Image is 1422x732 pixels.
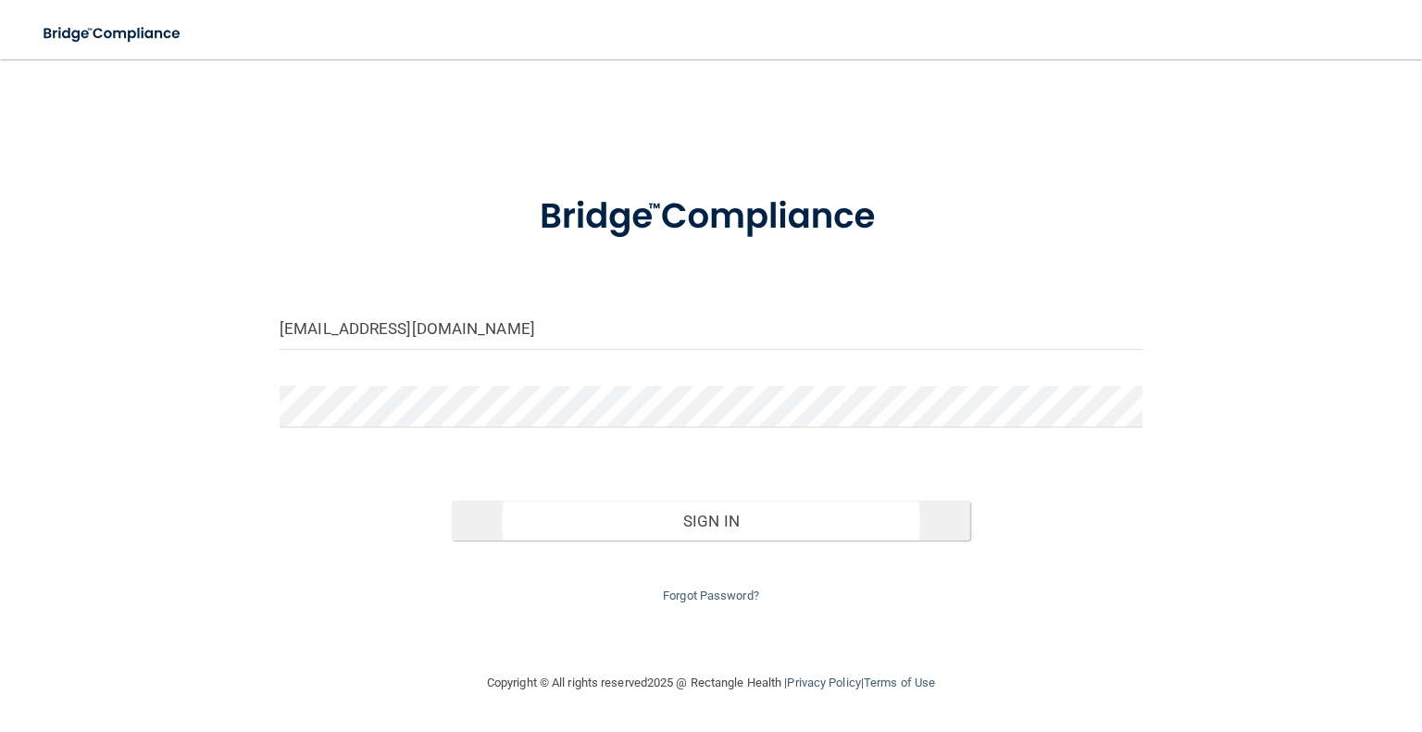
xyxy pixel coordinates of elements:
img: bridge_compliance_login_screen.278c3ca4.svg [28,15,198,53]
img: bridge_compliance_login_screen.278c3ca4.svg [503,170,920,264]
a: Forgot Password? [663,589,759,602]
a: Privacy Policy [787,676,860,689]
a: Terms of Use [864,676,935,689]
input: Email [280,308,1142,350]
button: Sign In [452,501,969,541]
div: Copyright © All rights reserved 2025 @ Rectangle Health | | [373,653,1049,713]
